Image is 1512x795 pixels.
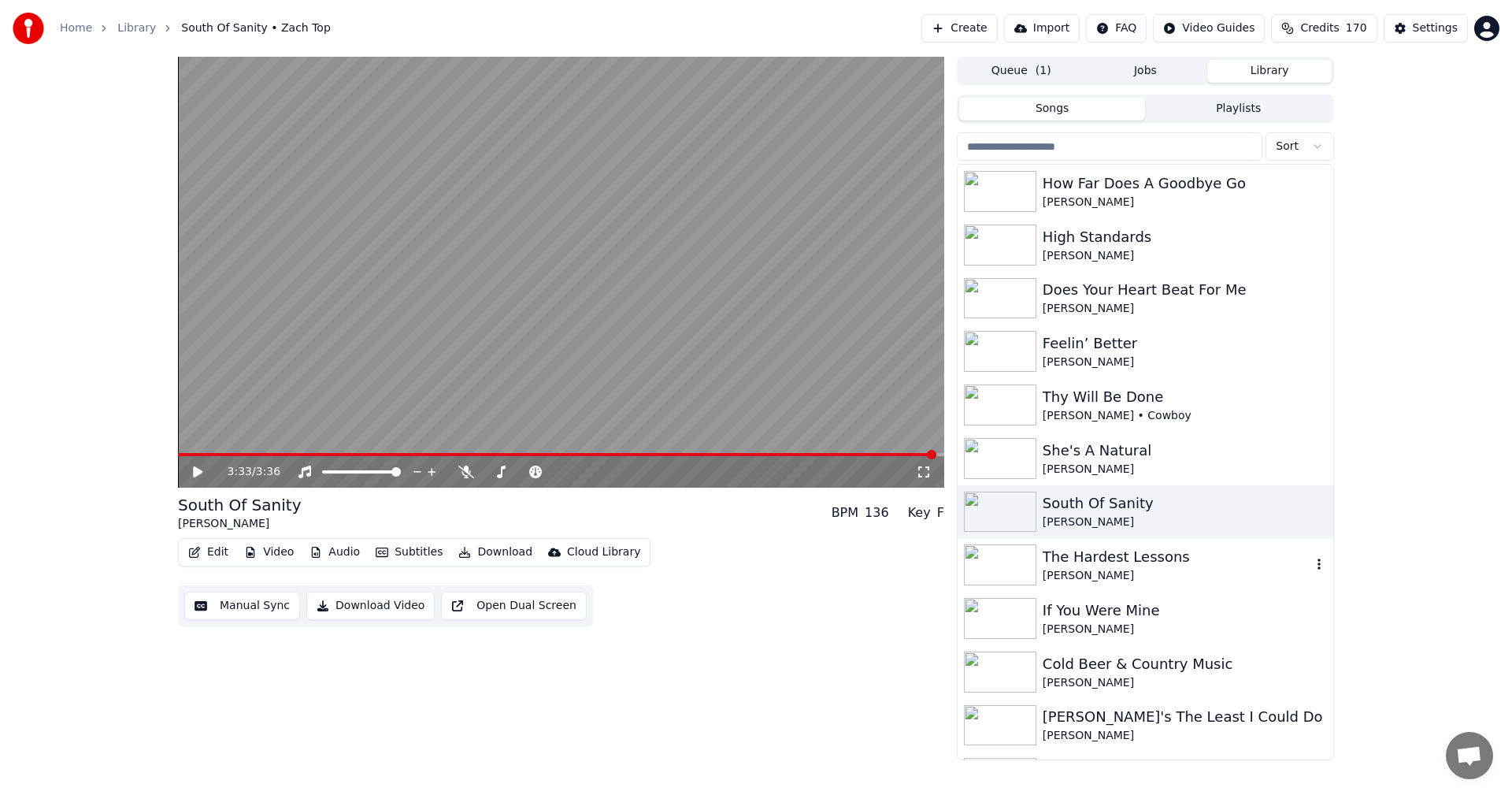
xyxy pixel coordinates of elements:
[1043,173,1327,195] div: How Far Does A Goodbye Go
[959,60,1084,83] button: Queue
[182,541,235,563] button: Edit
[1043,386,1327,408] div: Thy Will Be Done
[1346,20,1367,36] span: 170
[228,464,252,480] span: 3:33
[178,494,301,516] div: South Of Sanity
[1043,248,1327,264] div: [PERSON_NAME]
[1043,462,1327,477] div: [PERSON_NAME]
[1043,355,1327,370] div: [PERSON_NAME]
[306,592,435,620] button: Download Video
[1043,226,1327,248] div: High Standards
[1043,408,1327,424] div: [PERSON_NAME] • Cowboy
[1043,675,1327,691] div: [PERSON_NAME]
[1300,20,1339,36] span: Credits
[1043,600,1327,622] div: If You Were Mine
[1043,279,1327,301] div: Does Your Heart Beat For Me
[1086,14,1147,43] button: FAQ
[1043,515,1327,530] div: [PERSON_NAME]
[1043,706,1327,728] div: [PERSON_NAME]'s The Least I Could Do
[1043,622,1327,637] div: [PERSON_NAME]
[1207,60,1332,83] button: Library
[1084,60,1208,83] button: Jobs
[1043,728,1327,744] div: [PERSON_NAME]
[13,13,44,44] img: youka
[921,14,998,43] button: Create
[1271,14,1377,43] button: Credits170
[178,516,301,532] div: [PERSON_NAME]
[452,541,539,563] button: Download
[1043,546,1311,568] div: The Hardest Lessons
[1145,98,1332,121] button: Playlists
[60,20,92,36] a: Home
[238,541,300,563] button: Video
[117,20,156,36] a: Library
[567,544,640,560] div: Cloud Library
[1384,14,1468,43] button: Settings
[937,503,944,522] div: F
[1043,568,1311,584] div: [PERSON_NAME]
[1413,20,1458,36] div: Settings
[1004,14,1080,43] button: Import
[369,541,449,563] button: Subtitles
[256,464,280,480] span: 3:36
[228,464,265,480] div: /
[181,20,331,36] span: South Of Sanity • Zach Top
[1043,195,1327,210] div: [PERSON_NAME]
[1043,440,1327,462] div: She's A Natural
[1043,301,1327,317] div: [PERSON_NAME]
[1043,332,1327,355] div: Feelin’ Better
[1446,732,1493,779] div: Open chat
[1036,63,1051,79] span: ( 1 )
[832,503,858,522] div: BPM
[184,592,300,620] button: Manual Sync
[959,98,1146,121] button: Songs
[1276,139,1299,154] span: Sort
[1153,14,1265,43] button: Video Guides
[1043,653,1327,675] div: Cold Beer & Country Music
[60,20,331,36] nav: breadcrumb
[303,541,366,563] button: Audio
[908,503,931,522] div: Key
[1043,492,1327,515] div: South Of Sanity
[865,503,889,522] div: 136
[441,592,587,620] button: Open Dual Screen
